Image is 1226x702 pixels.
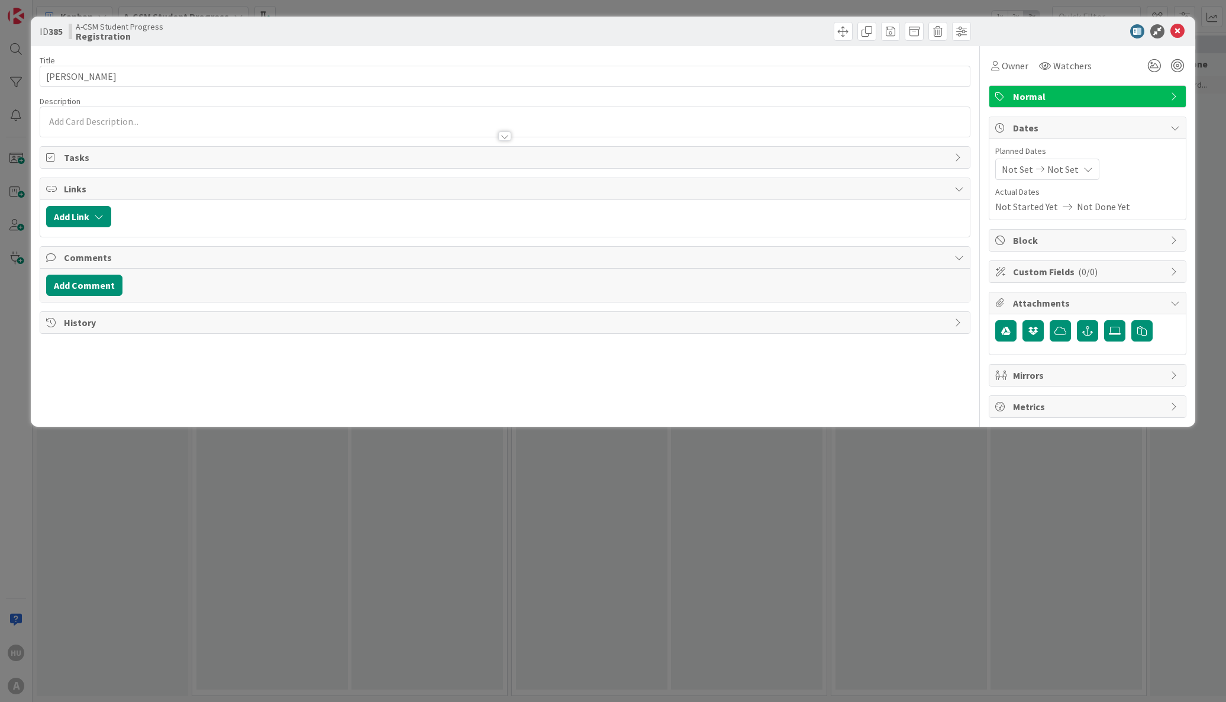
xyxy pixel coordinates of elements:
span: Not Started Yet [995,199,1058,214]
label: Title [40,55,55,66]
button: Add Comment [46,275,122,296]
button: Add Link [46,206,111,227]
span: Not Set [1002,162,1033,176]
span: Block [1013,233,1164,247]
span: Metrics [1013,400,1164,414]
span: Dates [1013,121,1164,135]
span: Normal [1013,89,1164,104]
span: Custom Fields [1013,265,1164,279]
b: Registration [76,31,163,41]
b: 385 [49,25,63,37]
span: Mirrors [1013,368,1164,382]
span: Watchers [1053,59,1092,73]
span: ID [40,24,63,38]
span: Comments [64,250,948,265]
span: Owner [1002,59,1028,73]
span: A-CSM Student Progress [76,22,163,31]
input: type card name here... [40,66,970,87]
span: Planned Dates [995,145,1180,157]
span: Actual Dates [995,186,1180,198]
span: Description [40,96,80,107]
span: Not Done Yet [1077,199,1130,214]
span: Links [64,182,948,196]
span: Attachments [1013,296,1164,310]
span: Not Set [1047,162,1079,176]
span: ( 0/0 ) [1078,266,1098,278]
span: History [64,315,948,330]
span: Tasks [64,150,948,165]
